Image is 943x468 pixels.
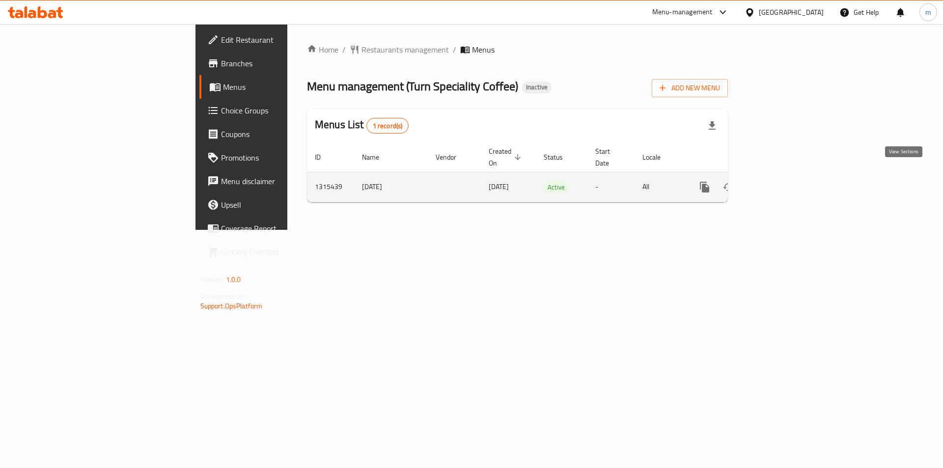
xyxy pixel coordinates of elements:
[652,79,728,97] button: Add New Menu
[221,105,345,116] span: Choice Groups
[221,128,345,140] span: Coupons
[436,151,469,163] span: Vendor
[925,7,931,18] span: m
[315,151,333,163] span: ID
[221,34,345,46] span: Edit Restaurant
[522,82,552,93] div: Inactive
[223,81,345,93] span: Menus
[642,151,673,163] span: Locale
[635,172,685,202] td: All
[199,75,353,99] a: Menus
[350,44,449,55] a: Restaurants management
[472,44,495,55] span: Menus
[693,175,717,199] button: more
[199,99,353,122] a: Choice Groups
[221,57,345,69] span: Branches
[700,114,724,138] div: Export file
[200,290,246,303] span: Get support on:
[489,180,509,193] span: [DATE]
[453,44,456,55] li: /
[307,44,728,55] nav: breadcrumb
[759,7,824,18] div: [GEOGRAPHIC_DATA]
[361,44,449,55] span: Restaurants management
[522,83,552,91] span: Inactive
[199,52,353,75] a: Branches
[221,222,345,234] span: Coverage Report
[595,145,623,169] span: Start Date
[199,240,353,264] a: Grocery Checklist
[307,142,795,202] table: enhanced table
[221,152,345,164] span: Promotions
[307,75,518,97] span: Menu management ( Turn Speciality Coffee )
[199,169,353,193] a: Menu disclaimer
[685,142,795,172] th: Actions
[362,151,392,163] span: Name
[354,172,428,202] td: [DATE]
[652,6,713,18] div: Menu-management
[221,246,345,258] span: Grocery Checklist
[221,199,345,211] span: Upsell
[544,181,569,193] div: Active
[199,193,353,217] a: Upsell
[717,175,740,199] button: Change Status
[199,122,353,146] a: Coupons
[660,82,720,94] span: Add New Menu
[199,28,353,52] a: Edit Restaurant
[199,146,353,169] a: Promotions
[200,300,263,312] a: Support.OpsPlatform
[587,172,635,202] td: -
[489,145,524,169] span: Created On
[544,151,576,163] span: Status
[367,121,409,131] span: 1 record(s)
[315,117,409,134] h2: Menus List
[199,217,353,240] a: Coverage Report
[221,175,345,187] span: Menu disclaimer
[544,182,569,193] span: Active
[200,273,224,286] span: Version:
[226,273,241,286] span: 1.0.0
